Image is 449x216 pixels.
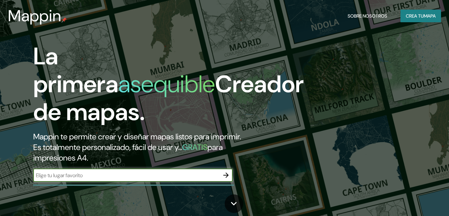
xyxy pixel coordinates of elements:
font: La primera [33,41,118,100]
font: GRATIS [182,142,207,152]
button: Crea tumapa [400,10,441,22]
font: mapa [424,13,436,19]
font: asequible [118,69,215,100]
button: Sobre nosotros [345,10,390,22]
font: Crea tu [406,13,424,19]
font: Creador de mapas. [33,69,304,127]
font: Mappin te permite crear y diseñar mapas listos para imprimir. [33,131,241,142]
img: pin de mapeo [61,17,67,23]
font: para impresiones A4. [33,142,223,163]
font: Mappin [8,5,61,26]
font: Es totalmente personalizado, fácil de usar y... [33,142,182,152]
input: Elige tu lugar favorito [33,172,219,179]
font: Sobre nosotros [348,13,387,19]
